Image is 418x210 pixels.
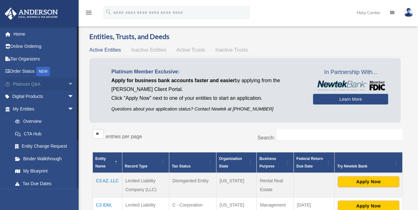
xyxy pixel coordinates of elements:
[4,65,83,78] a: Order StatusNEW
[106,134,142,139] label: entries per page
[296,156,323,168] span: Federal Return Due Date
[9,115,77,128] a: Overview
[9,128,80,140] a: CTA Hub
[334,152,402,173] th: Try Newtek Bank : Activate to sort
[172,164,191,168] span: Tax Status
[93,173,122,197] td: C3 AZ, LLC
[4,28,83,40] a: Home
[131,47,166,53] span: Inactive Entities
[111,67,304,76] p: Platinum Member Exclusive:
[316,81,385,91] img: NewtekBankLogoSM.png
[68,90,80,103] span: arrow_drop_down
[85,11,92,16] a: menu
[338,176,399,187] button: Apply Now
[337,162,393,170] div: Try Newtek Bank
[4,103,80,115] a: My Entitiesarrow_drop_down
[89,47,121,53] span: Active Entities
[111,105,304,113] p: Questions about your application status? Contact Newtek at [PHONE_NUMBER]
[95,156,106,168] span: Entity Name
[122,152,169,173] th: Record Type: Activate to sort
[122,173,169,197] td: Limited Liability Company (LLC)
[294,152,335,173] th: Federal Return Due Date: Activate to sort
[68,78,80,91] span: arrow_drop_down
[93,152,122,173] th: Entity Name: Activate to invert sorting
[404,8,413,17] img: User Pic
[105,9,112,15] i: search
[169,173,216,197] td: Disregarded Entity
[4,90,83,103] a: Digital Productsarrow_drop_down
[36,67,50,76] div: NEW
[169,152,216,173] th: Tax Status: Activate to sort
[258,135,275,140] label: Search:
[9,177,80,190] a: Tax Due Dates
[313,94,388,105] a: Learn More
[257,173,294,197] td: Rental Real Estate
[259,156,276,168] span: Business Purpose
[111,94,304,103] p: Click "Apply Now" next to one of your entities to start an application.
[9,140,80,153] a: Entity Change Request
[68,103,80,116] span: arrow_drop_down
[111,78,235,83] span: Apply for business bank accounts faster and easier
[9,165,80,178] a: My Blueprint
[111,76,304,94] p: by applying from the [PERSON_NAME] Client Portal.
[176,47,205,53] span: Active Trusts
[313,67,388,77] span: In Partnership With...
[216,173,257,197] td: [US_STATE]
[257,152,294,173] th: Business Purpose: Activate to sort
[4,78,83,90] a: Platinum Q&Aarrow_drop_down
[89,32,406,42] h3: Entities, Trusts, and Deeds
[85,9,92,16] i: menu
[9,152,80,165] a: Binder Walkthrough
[4,53,83,65] a: Tax Organizers
[215,47,248,53] span: Inactive Trusts
[216,152,257,173] th: Organization State: Activate to sort
[219,156,242,168] span: Organization State
[125,164,148,168] span: Record Type
[3,8,60,20] img: Anderson Advisors Platinum Portal
[4,40,83,53] a: Online Ordering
